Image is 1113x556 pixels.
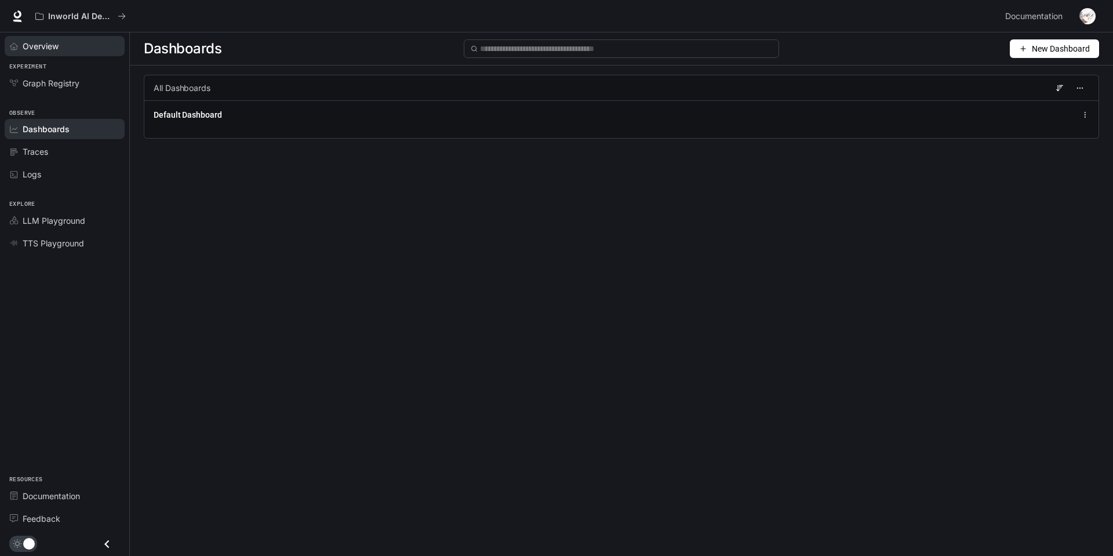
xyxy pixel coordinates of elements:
span: Overview [23,40,59,52]
a: Documentation [5,486,125,506]
span: Dark mode toggle [23,537,35,550]
button: New Dashboard [1010,39,1099,58]
button: User avatar [1076,5,1099,28]
a: Dashboards [5,119,125,139]
button: Close drawer [94,532,120,556]
span: New Dashboard [1032,42,1090,55]
button: All workspaces [30,5,131,28]
a: Default Dashboard [154,109,222,121]
span: LLM Playground [23,215,85,227]
a: Traces [5,141,125,162]
a: TTS Playground [5,233,125,253]
span: Logs [23,168,41,180]
p: Inworld AI Demos [48,12,113,21]
span: All Dashboards [154,82,210,94]
span: Documentation [23,490,80,502]
a: LLM Playground [5,210,125,231]
span: TTS Playground [23,237,84,249]
span: Feedback [23,513,60,525]
a: Graph Registry [5,73,125,93]
a: Feedback [5,508,125,529]
a: Overview [5,36,125,56]
a: Documentation [1001,5,1071,28]
span: Documentation [1005,9,1063,24]
span: Dashboards [144,37,221,60]
span: Graph Registry [23,77,79,89]
span: Traces [23,146,48,158]
a: Logs [5,164,125,184]
span: Dashboards [23,123,70,135]
img: User avatar [1079,8,1096,24]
